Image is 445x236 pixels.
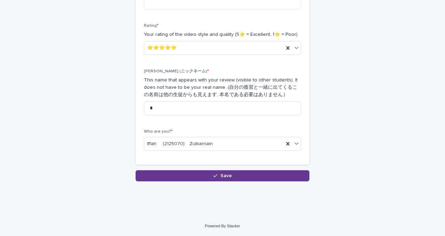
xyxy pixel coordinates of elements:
[147,44,177,52] span: ⭐️⭐️⭐️⭐️⭐️
[144,77,301,98] p: This name that appears with your review (visible to other students). It does not have to be your ...
[144,69,209,73] span: [PERSON_NAME] (ニックネーム)
[205,224,240,228] a: Powered By Stacker
[144,31,301,38] p: Your rating of the video style and quality (5⭐️ = Excellent, 1⭐️ = Poor)
[136,170,309,181] button: Save
[147,140,213,148] span: Iffah (2125070) Zulkarnain
[144,24,159,28] span: Rating
[220,173,232,178] span: Save
[144,129,173,134] span: Who are you?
